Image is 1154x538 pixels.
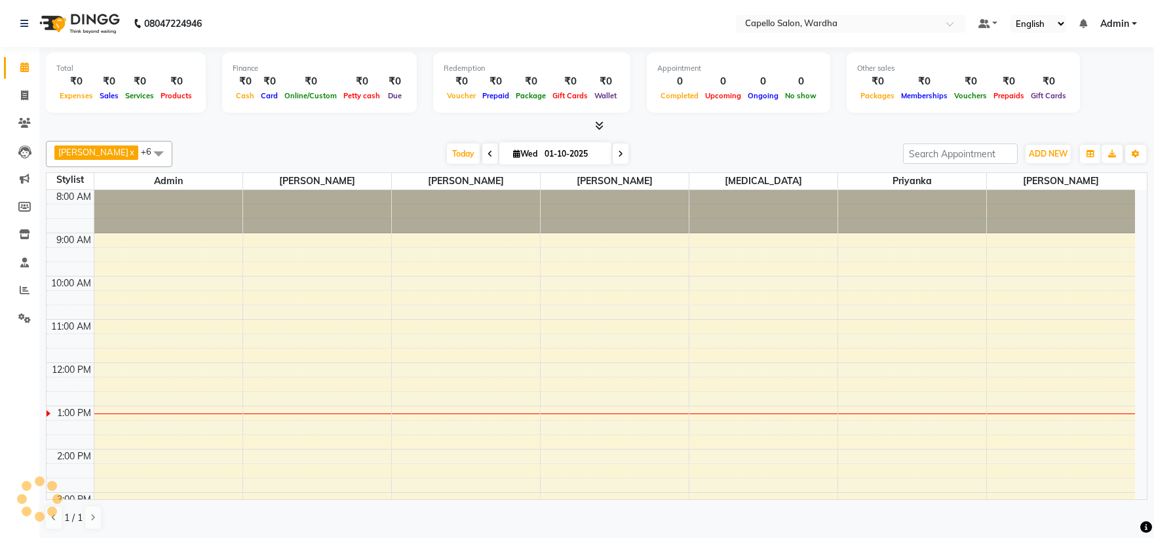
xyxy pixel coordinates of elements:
[990,91,1028,100] span: Prepaids
[243,173,391,189] span: [PERSON_NAME]
[444,91,479,100] span: Voucher
[48,277,94,290] div: 10:00 AM
[157,74,195,89] div: ₹0
[857,63,1069,74] div: Other sales
[48,320,94,334] div: 11:00 AM
[392,173,540,189] span: [PERSON_NAME]
[64,511,83,525] span: 1 / 1
[122,91,157,100] span: Services
[54,406,94,420] div: 1:00 PM
[702,91,744,100] span: Upcoming
[479,91,512,100] span: Prepaid
[1100,17,1129,31] span: Admin
[58,147,128,157] span: [PERSON_NAME]
[1028,91,1069,100] span: Gift Cards
[857,91,898,100] span: Packages
[144,5,202,42] b: 08047224946
[541,144,606,164] input: 2025-10-01
[990,74,1028,89] div: ₹0
[56,63,195,74] div: Total
[281,91,340,100] span: Online/Custom
[56,91,96,100] span: Expenses
[157,91,195,100] span: Products
[987,173,1136,189] span: [PERSON_NAME]
[96,74,122,89] div: ₹0
[447,144,480,164] span: Today
[444,74,479,89] div: ₹0
[512,74,549,89] div: ₹0
[591,74,620,89] div: ₹0
[549,74,591,89] div: ₹0
[54,233,94,247] div: 9:00 AM
[258,91,281,100] span: Card
[549,91,591,100] span: Gift Cards
[96,91,122,100] span: Sales
[258,74,281,89] div: ₹0
[512,91,549,100] span: Package
[689,173,837,189] span: [MEDICAL_DATA]
[479,74,512,89] div: ₹0
[657,74,702,89] div: 0
[744,74,782,89] div: 0
[903,144,1018,164] input: Search Appointment
[122,74,157,89] div: ₹0
[128,147,134,157] a: x
[54,450,94,463] div: 2:00 PM
[782,74,820,89] div: 0
[510,149,541,159] span: Wed
[47,173,94,187] div: Stylist
[383,74,406,89] div: ₹0
[541,173,689,189] span: [PERSON_NAME]
[702,74,744,89] div: 0
[56,74,96,89] div: ₹0
[385,91,405,100] span: Due
[141,146,161,157] span: +6
[281,74,340,89] div: ₹0
[838,173,986,189] span: Priyanka
[657,91,702,100] span: Completed
[33,5,123,42] img: logo
[340,74,383,89] div: ₹0
[94,173,242,189] span: Admin
[54,190,94,204] div: 8:00 AM
[898,91,951,100] span: Memberships
[1026,145,1071,163] button: ADD NEW
[233,74,258,89] div: ₹0
[233,91,258,100] span: Cash
[951,91,990,100] span: Vouchers
[951,74,990,89] div: ₹0
[1029,149,1067,159] span: ADD NEW
[49,363,94,377] div: 12:00 PM
[54,493,94,507] div: 3:00 PM
[857,74,898,89] div: ₹0
[591,91,620,100] span: Wallet
[233,63,406,74] div: Finance
[782,91,820,100] span: No show
[1028,74,1069,89] div: ₹0
[744,91,782,100] span: Ongoing
[340,91,383,100] span: Petty cash
[444,63,620,74] div: Redemption
[898,74,951,89] div: ₹0
[657,63,820,74] div: Appointment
